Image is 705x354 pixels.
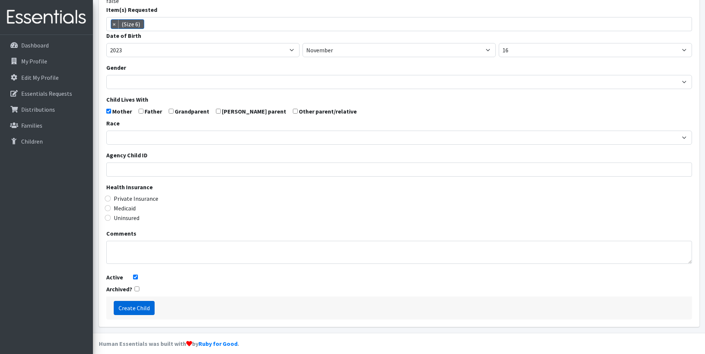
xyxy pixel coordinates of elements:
img: HumanEssentials [3,5,90,30]
a: My Profile [3,54,90,69]
label: Father [145,107,162,116]
p: Edit My Profile [21,74,59,81]
span: × [111,20,119,29]
label: Mother [112,107,132,116]
p: Families [21,122,42,129]
label: Other parent/relative [299,107,357,116]
p: Distributions [21,106,55,113]
a: Distributions [3,102,90,117]
label: Child Lives With [106,95,148,104]
label: Grandparent [175,107,209,116]
label: Item(s) Requested [106,5,157,14]
a: Children [3,134,90,149]
li: (Size 6) [111,19,144,29]
label: Race [106,119,120,128]
label: Date of Birth [106,31,141,40]
label: Archived? [106,285,132,294]
strong: Human Essentials was built with by . [99,340,239,347]
label: Medicaid [114,204,136,213]
label: Agency Child ID [106,151,148,160]
label: [PERSON_NAME] parent [222,107,286,116]
label: Private Insurance [114,194,158,203]
legend: Health Insurance [106,183,692,194]
label: Gender [106,63,126,72]
a: Edit My Profile [3,70,90,85]
label: Uninsured [114,213,139,222]
a: Ruby for Good [198,340,237,347]
p: My Profile [21,58,47,65]
p: Children [21,138,43,145]
input: Create Child [114,301,155,315]
label: Active [106,273,123,282]
label: Comments [106,229,136,238]
p: Dashboard [21,42,49,49]
a: Dashboard [3,38,90,53]
a: Essentials Requests [3,86,90,101]
p: Essentials Requests [21,90,72,97]
a: Families [3,118,90,133]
